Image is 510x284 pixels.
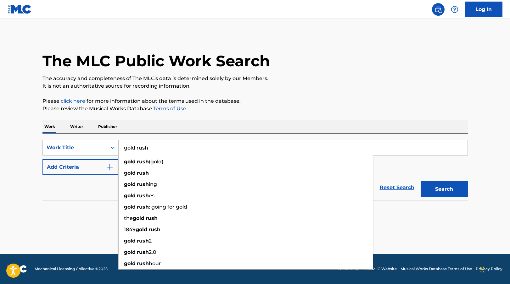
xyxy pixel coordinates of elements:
span: es [149,193,154,199]
strong: rush [137,170,149,176]
strong: gold [124,260,136,266]
button: Add Criteria [42,159,119,175]
p: Please for more information about the terms used in the database. [42,97,468,105]
strong: rush [137,159,149,165]
strong: gold [124,181,136,187]
span: 1849 [124,227,136,232]
p: Please review the Musical Works Database [42,105,468,112]
h1: The MLC Public Work Search [42,52,270,70]
img: logo [8,265,27,273]
span: : going for gold [149,204,187,210]
span: Mechanical Licensing Collective © 2025 [35,266,108,272]
span: hour [149,260,161,266]
a: Public Search [432,3,445,16]
img: MLC Logo [8,5,32,14]
span: the [124,215,133,221]
span: 2.0 [149,249,156,255]
strong: gold [124,159,136,165]
strong: rush [137,249,149,255]
img: help [451,6,458,13]
div: Drag [480,260,484,279]
form: Search Form [42,140,468,200]
p: Writer [68,120,85,133]
strong: gold [124,170,136,176]
a: The MLC Website [364,266,397,272]
a: Reset Search [377,181,418,194]
img: 9d2ae6d4665cec9f34b9.svg [106,163,114,171]
strong: rush [137,260,149,266]
div: Help [448,3,461,16]
strong: rush [137,238,149,244]
strong: gold [133,215,144,221]
strong: rush [149,227,160,232]
p: The accuracy and completeness of The MLC's data is determined solely by our Members. [42,75,468,82]
iframe: Chat Widget [479,254,510,284]
strong: gold [124,204,136,210]
p: Work [42,120,57,133]
strong: gold [124,193,136,199]
strong: rush [137,181,149,187]
span: (gold) [149,159,163,165]
span: 2 [149,238,152,244]
a: Musical Works Database Terms of Use [401,266,472,272]
p: It is not an authoritative source for recording information. [42,82,468,90]
strong: gold [124,249,136,255]
strong: rush [137,204,149,210]
span: ing [149,181,157,187]
button: Search [421,181,468,197]
strong: gold [136,227,147,232]
img: search [434,6,442,13]
strong: rush [137,193,149,199]
a: Terms of Use [152,106,186,112]
a: Log In [465,2,502,17]
div: Work Title [47,144,103,151]
a: Privacy Policy [476,266,502,272]
strong: rush [146,215,158,221]
p: Publisher [96,120,119,133]
a: click here [61,98,85,104]
strong: gold [124,238,136,244]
